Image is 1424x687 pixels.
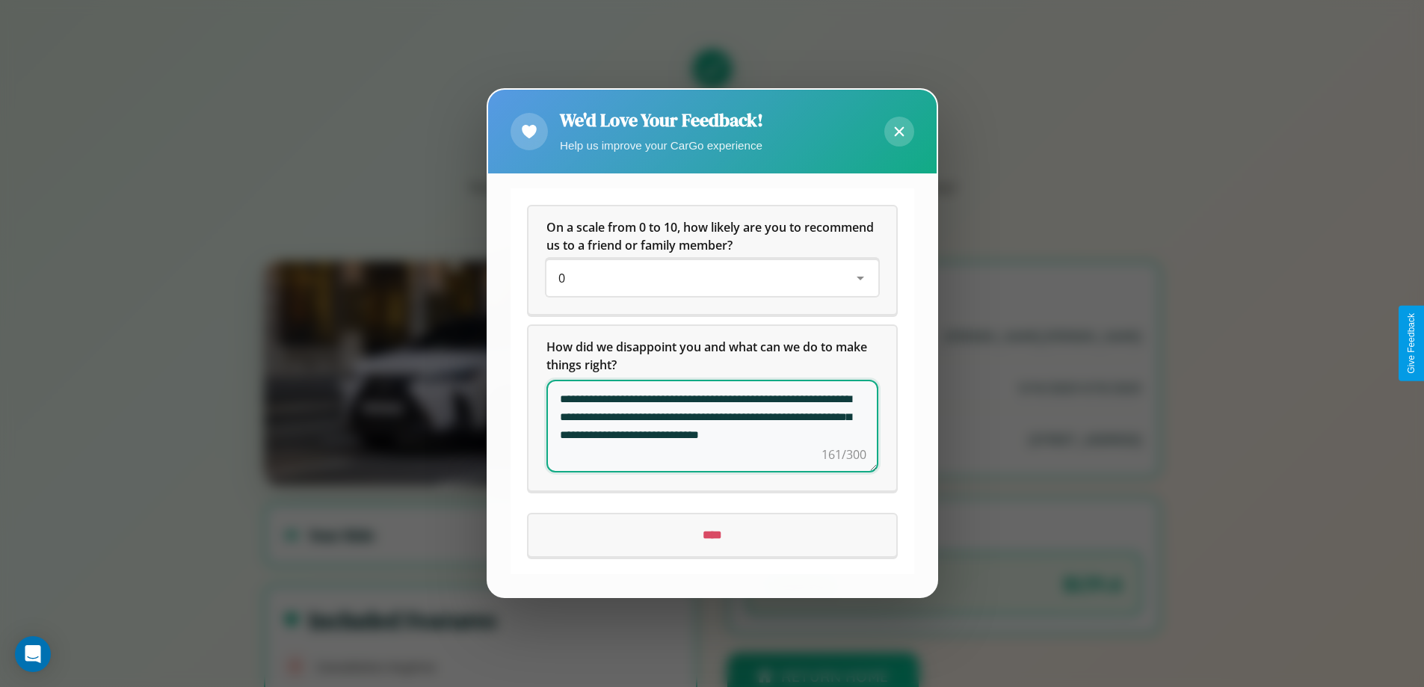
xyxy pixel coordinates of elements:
h5: On a scale from 0 to 10, how likely are you to recommend us to a friend or family member? [546,219,878,255]
div: Open Intercom Messenger [15,636,51,672]
p: Help us improve your CarGo experience [560,135,763,155]
div: On a scale from 0 to 10, how likely are you to recommend us to a friend or family member? [528,207,896,315]
h2: We'd Love Your Feedback! [560,108,763,132]
span: How did we disappoint you and what can we do to make things right? [546,339,870,374]
div: 161/300 [822,446,866,464]
div: On a scale from 0 to 10, how likely are you to recommend us to a friend or family member? [546,261,878,297]
span: On a scale from 0 to 10, how likely are you to recommend us to a friend or family member? [546,220,877,254]
span: 0 [558,271,565,287]
div: Give Feedback [1406,313,1417,374]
